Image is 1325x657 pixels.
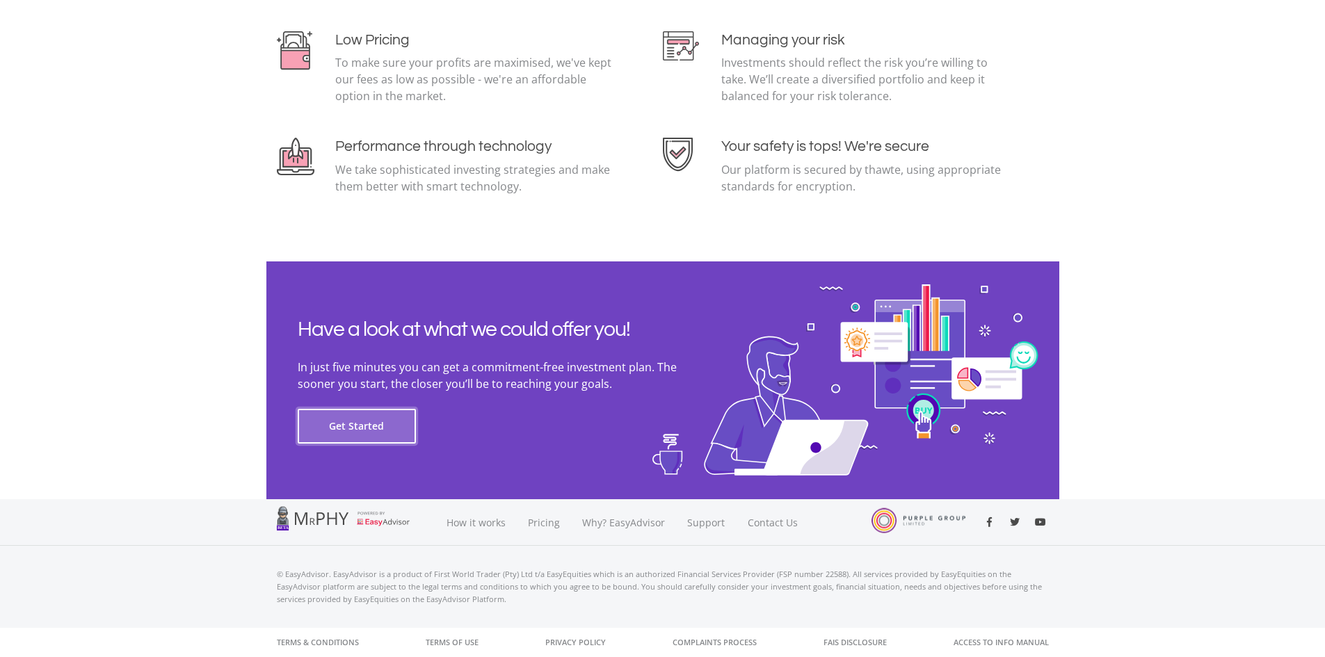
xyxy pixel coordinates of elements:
h4: Performance through technology [335,138,618,155]
a: Terms & Conditions [277,628,359,657]
a: Support [676,499,737,546]
a: Privacy Policy [545,628,606,657]
a: Access to Info Manual [954,628,1049,657]
button: Get Started [298,409,416,444]
h4: Your safety is tops! We're secure [721,138,1004,155]
a: Terms of Use [426,628,479,657]
a: FAIS Disclosure [824,628,887,657]
h4: Managing your risk [721,31,1004,49]
h4: Low Pricing [335,31,618,49]
p: We take sophisticated investing strategies and make them better with smart technology. [335,161,618,195]
a: Contact Us [737,499,810,546]
p: Our platform is secured by thawte, using appropriate standards for encryption. [721,161,1004,195]
a: Why? EasyAdvisor [571,499,676,546]
p: To make sure your profits are maximised, we've kept our fees as low as possible - we're an afford... [335,54,618,104]
p: Investments should reflect the risk you’re willing to take. We’ll create a diversified portfolio ... [721,54,1004,104]
p: In just five minutes you can get a commitment-free investment plan. The sooner you start, the clo... [298,359,715,392]
p: © EasyAdvisor. EasyAdvisor is a product of First World Trader (Pty) Ltd t/a EasyEquities which is... [277,568,1049,606]
a: How it works [435,499,517,546]
a: Complaints Process [673,628,757,657]
h2: Have a look at what we could offer you! [298,317,715,342]
a: Pricing [517,499,571,546]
